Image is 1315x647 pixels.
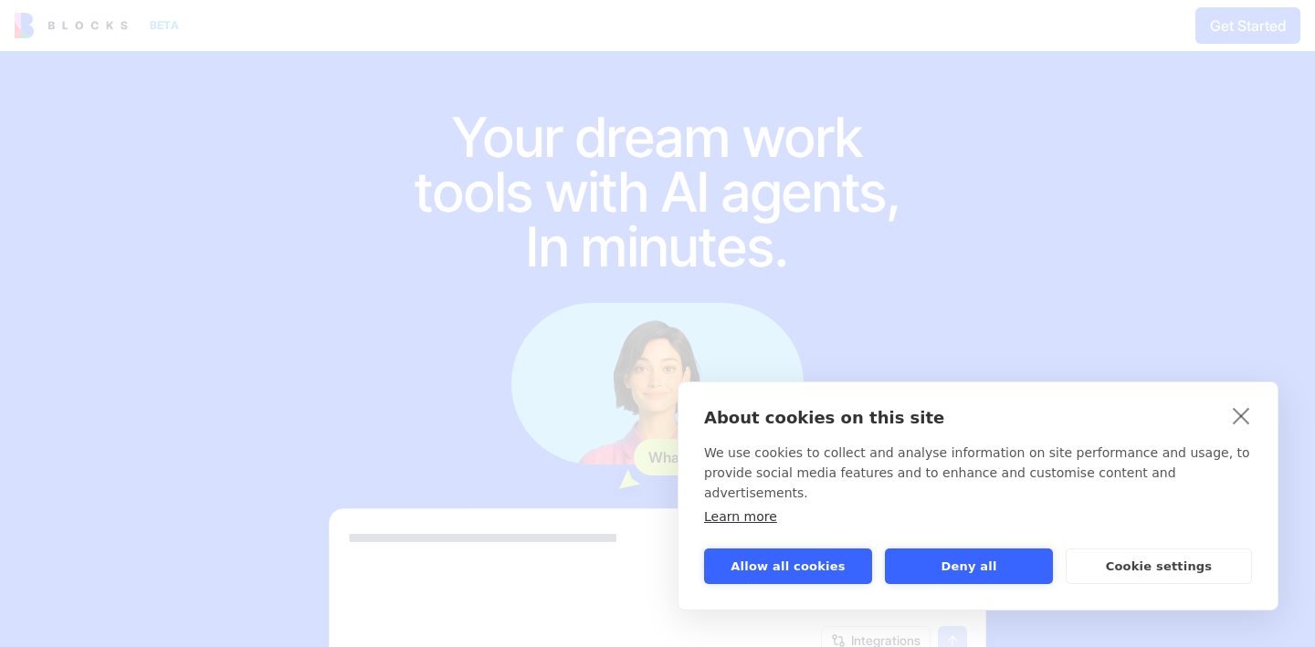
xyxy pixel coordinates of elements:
a: Learn more [704,509,777,524]
p: We use cookies to collect and analyse information on site performance and usage, to provide socia... [704,443,1252,503]
strong: About cookies on this site [704,408,944,427]
button: Deny all [885,548,1053,584]
button: Allow all cookies [704,548,872,584]
a: close [1227,401,1256,430]
button: Cookie settings [1066,548,1252,584]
